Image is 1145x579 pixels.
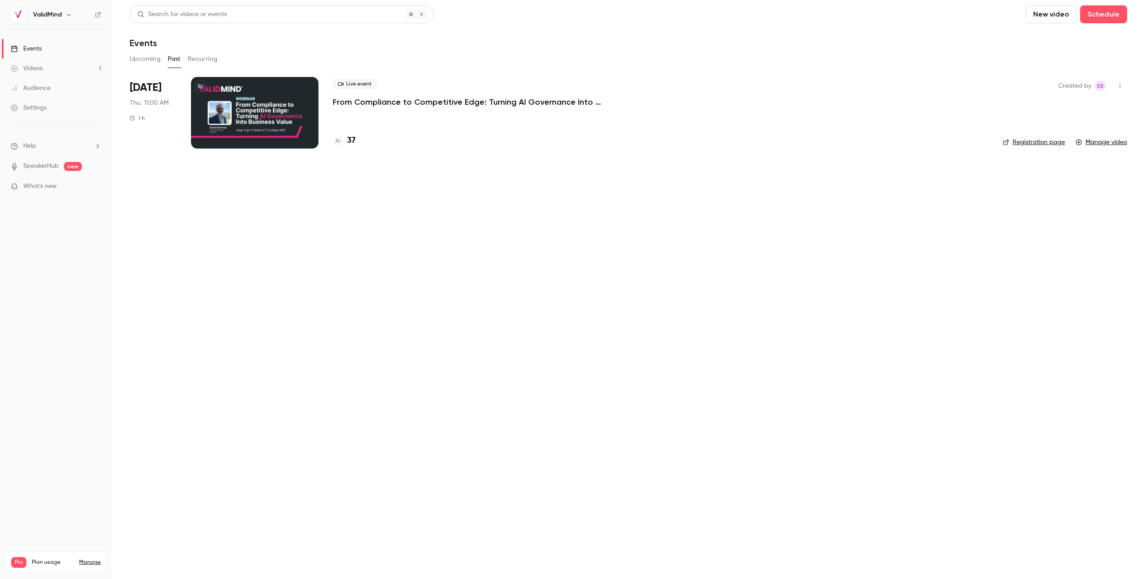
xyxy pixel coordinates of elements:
[333,79,377,89] span: Live event
[79,559,101,566] a: Manage
[137,10,227,19] div: Search for videos or events
[23,182,57,191] span: What's new
[130,77,177,149] div: Sep 4 Thu, 11:00 AM (America/Toronto)
[130,38,157,48] h1: Events
[1026,5,1077,23] button: New video
[188,52,218,66] button: Recurring
[130,115,145,122] div: 1 h
[347,135,356,147] h4: 37
[11,8,25,22] img: ValidMind
[1080,5,1127,23] button: Schedule
[23,162,59,171] a: SpeakerHub
[11,84,51,93] div: Audience
[333,97,601,107] a: From Compliance to Competitive Edge: Turning AI Governance Into Business Value
[333,135,356,147] a: 37
[23,141,36,151] span: Help
[11,557,26,568] span: Pro
[1095,81,1106,91] span: Sarena Brown
[32,559,74,566] span: Plan usage
[130,98,169,107] span: Thu, 11:00 AM
[1058,81,1091,91] span: Created by
[11,103,47,112] div: Settings
[130,81,161,95] span: [DATE]
[11,64,42,73] div: Videos
[130,52,161,66] button: Upcoming
[11,141,101,151] li: help-dropdown-opener
[33,10,62,19] h6: ValidMind
[1097,81,1104,91] span: SB
[1076,138,1127,147] a: Manage video
[168,52,181,66] button: Past
[11,44,42,53] div: Events
[64,162,82,171] span: new
[1003,138,1065,147] a: Registration page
